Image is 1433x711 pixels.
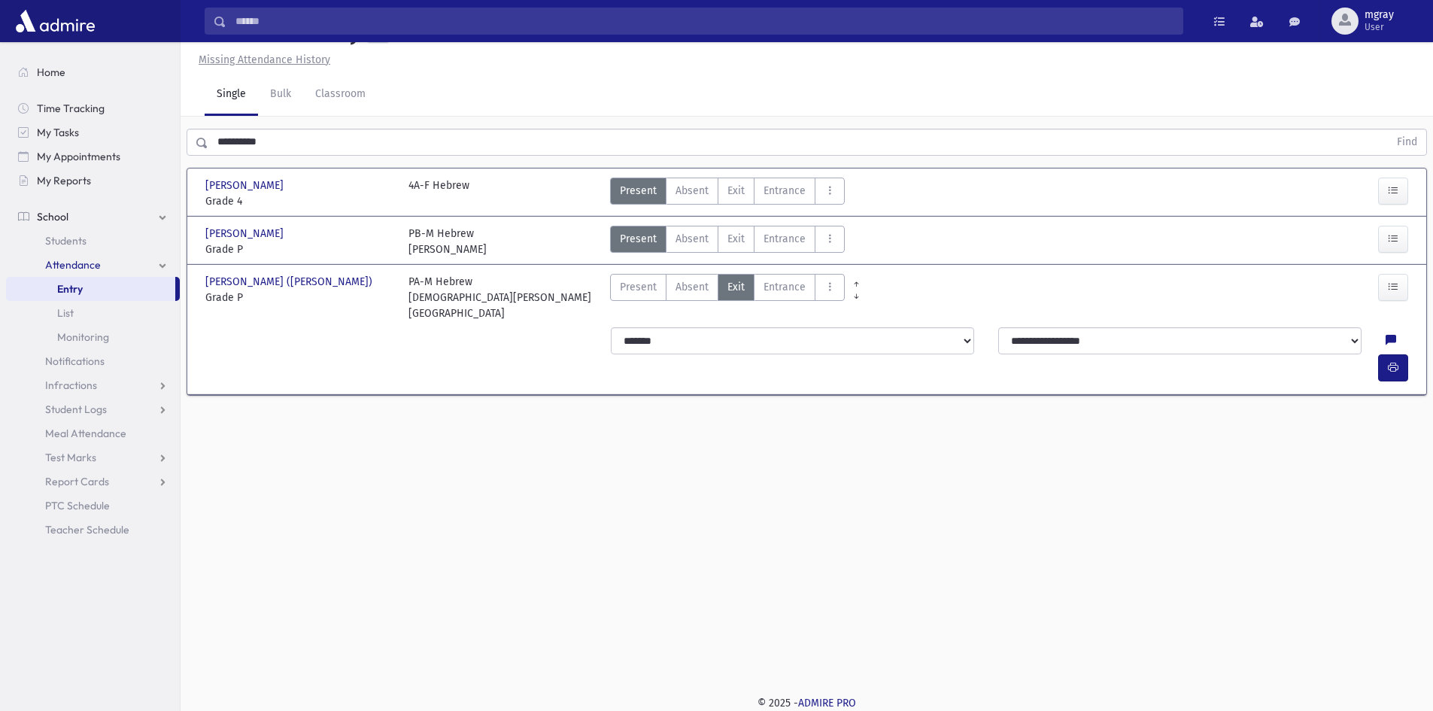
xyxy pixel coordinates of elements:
span: My Tasks [37,126,79,139]
span: List [57,306,74,320]
a: Home [6,60,180,84]
span: Report Cards [45,475,109,488]
span: PTC Schedule [45,499,110,512]
span: Entry [57,282,83,296]
a: Classroom [303,74,378,116]
a: Single [205,74,258,116]
a: Meal Attendance [6,421,180,445]
div: AttTypes [610,178,845,209]
span: Grade P [205,242,393,257]
span: Attendance [45,258,101,272]
span: Time Tracking [37,102,105,115]
div: 4A-F Hebrew [408,178,469,209]
span: Entrance [764,183,806,199]
img: AdmirePro [12,6,99,36]
span: Absent [676,183,709,199]
u: Missing Attendance History [199,53,330,66]
a: Infractions [6,373,180,397]
span: Present [620,279,657,295]
span: Entrance [764,279,806,295]
div: PA-M Hebrew [DEMOGRAPHIC_DATA][PERSON_NAME][GEOGRAPHIC_DATA] [408,274,597,321]
span: Home [37,65,65,79]
a: Entry [6,277,175,301]
a: My Tasks [6,120,180,144]
span: School [37,210,68,223]
span: Absent [676,279,709,295]
span: Grade 4 [205,193,393,209]
button: Find [1388,129,1426,155]
a: Time Tracking [6,96,180,120]
a: My Appointments [6,144,180,169]
a: Report Cards [6,469,180,494]
span: [PERSON_NAME] ([PERSON_NAME]) [205,274,375,290]
a: Monitoring [6,325,180,349]
span: Notifications [45,354,105,368]
a: My Reports [6,169,180,193]
span: Grade P [205,290,393,305]
a: PTC Schedule [6,494,180,518]
span: Entrance [764,231,806,247]
div: © 2025 - [205,695,1409,711]
a: Test Marks [6,445,180,469]
span: Meal Attendance [45,427,126,440]
span: Infractions [45,378,97,392]
a: Student Logs [6,397,180,421]
span: Student Logs [45,403,107,416]
span: Teacher Schedule [45,523,129,536]
span: Present [620,231,657,247]
a: Bulk [258,74,303,116]
span: Exit [727,279,745,295]
span: Exit [727,231,745,247]
span: Present [620,183,657,199]
a: Attendance [6,253,180,277]
a: School [6,205,180,229]
a: Missing Attendance History [193,53,330,66]
div: AttTypes [610,226,845,257]
a: Notifications [6,349,180,373]
a: List [6,301,180,325]
div: PB-M Hebrew [PERSON_NAME] [408,226,487,257]
span: Test Marks [45,451,96,464]
span: Absent [676,231,709,247]
span: Exit [727,183,745,199]
div: AttTypes [610,274,845,321]
span: My Appointments [37,150,120,163]
a: Students [6,229,180,253]
input: Search [226,8,1183,35]
span: mgray [1365,9,1394,21]
span: [PERSON_NAME] [205,226,287,242]
a: Teacher Schedule [6,518,180,542]
span: User [1365,21,1394,33]
span: [PERSON_NAME] [205,178,287,193]
span: Monitoring [57,330,109,344]
span: My Reports [37,174,91,187]
span: Students [45,234,87,248]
